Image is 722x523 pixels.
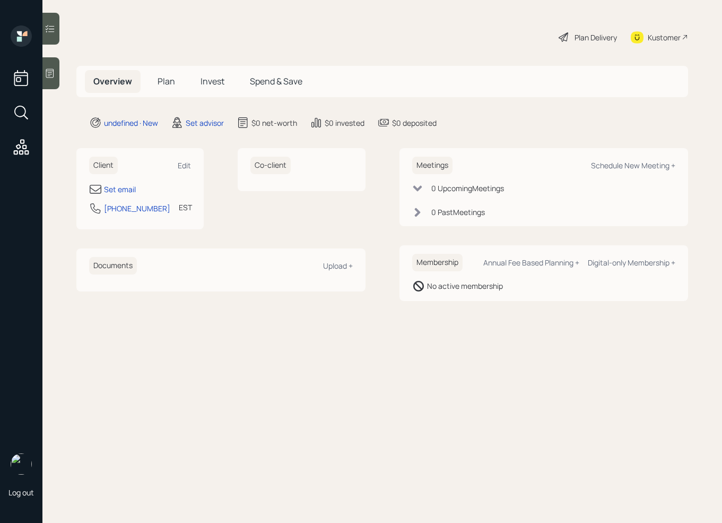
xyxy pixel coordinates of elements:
[250,75,302,87] span: Spend & Save
[591,160,675,170] div: Schedule New Meeting +
[8,487,34,498] div: Log out
[588,258,675,268] div: Digital-only Membership +
[412,254,463,271] h6: Membership
[186,117,224,128] div: Set advisor
[89,157,118,174] h6: Client
[250,157,291,174] h6: Co-client
[89,257,137,275] h6: Documents
[648,32,681,43] div: Kustomer
[575,32,617,43] div: Plan Delivery
[251,117,297,128] div: $0 net-worth
[201,75,224,87] span: Invest
[104,117,158,128] div: undefined · New
[104,184,136,195] div: Set email
[427,280,503,291] div: No active membership
[431,183,504,194] div: 0 Upcoming Meeting s
[179,202,192,213] div: EST
[178,160,191,170] div: Edit
[104,203,170,214] div: [PHONE_NUMBER]
[325,117,364,128] div: $0 invested
[323,261,353,271] div: Upload +
[483,258,579,268] div: Annual Fee Based Planning +
[431,207,485,218] div: 0 Past Meeting s
[158,75,175,87] span: Plan
[93,75,132,87] span: Overview
[412,157,453,174] h6: Meetings
[11,453,32,475] img: retirable_logo.png
[392,117,437,128] div: $0 deposited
